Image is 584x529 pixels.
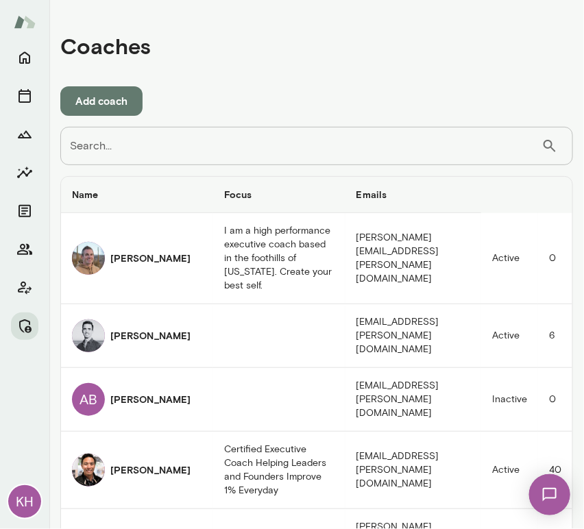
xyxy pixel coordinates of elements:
td: Certified Executive Coach Helping Leaders and Founders Improve 1% Everyday [213,432,345,509]
td: 0 [538,368,572,432]
td: 0 [538,213,572,304]
button: Home [11,44,38,71]
h6: Emails [356,188,470,201]
button: Growth Plan [11,121,38,148]
h6: [PERSON_NAME] [110,393,191,406]
img: Adam Lurie [72,319,105,352]
td: [EMAIL_ADDRESS][PERSON_NAME][DOMAIN_NAME] [345,304,481,368]
button: Documents [11,197,38,225]
td: Active [481,213,538,304]
td: [PERSON_NAME][EMAIL_ADDRESS][PERSON_NAME][DOMAIN_NAME] [345,213,481,304]
h4: Coaches [60,33,151,59]
td: Active [481,304,538,368]
button: Sessions [11,82,38,110]
button: Client app [11,274,38,302]
h6: [PERSON_NAME] [110,463,191,477]
img: Mento [14,9,36,35]
td: [EMAIL_ADDRESS][PERSON_NAME][DOMAIN_NAME] [345,368,481,432]
h6: Focus [224,188,334,201]
img: Adam Griffin [72,242,105,275]
td: 40 [538,432,572,509]
td: [EMAIL_ADDRESS][PERSON_NAME][DOMAIN_NAME] [345,432,481,509]
h6: [PERSON_NAME] [110,251,191,265]
img: Albert Villarde [72,454,105,487]
button: Members [11,236,38,263]
h6: [PERSON_NAME] [110,329,191,343]
td: I am a high performance executive coach based in the foothills of [US_STATE]. Create your best self. [213,213,345,304]
h6: Name [72,188,202,201]
td: Inactive [481,368,538,432]
td: Active [481,432,538,509]
td: 6 [538,304,572,368]
button: Add coach [60,86,143,115]
div: AB [72,383,105,416]
button: Manage [11,312,38,340]
button: Insights [11,159,38,186]
div: KH [8,485,41,518]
